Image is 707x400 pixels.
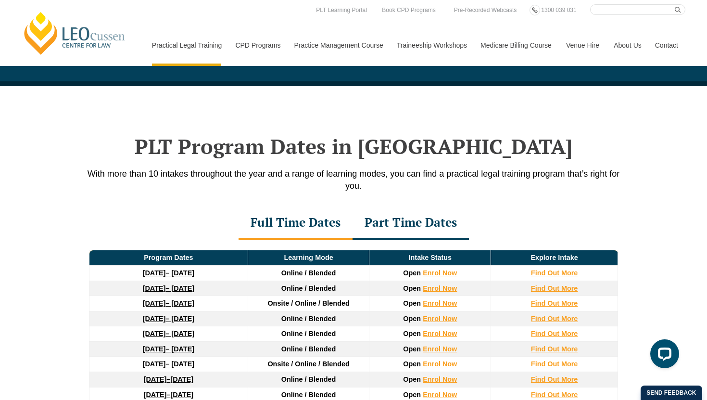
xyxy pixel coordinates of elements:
[281,375,336,383] span: Online / Blended
[423,360,457,368] a: Enrol Now
[281,345,336,353] span: Online / Blended
[267,299,349,307] span: Onsite / Online / Blended
[143,269,166,277] strong: [DATE]
[539,5,579,15] a: 1300 039 031
[144,375,167,383] strong: [DATE]
[423,284,457,292] a: Enrol Now
[143,284,194,292] a: [DATE]– [DATE]
[143,269,194,277] a: [DATE]– [DATE]
[267,360,349,368] span: Onsite / Online / Blended
[170,375,193,383] span: [DATE]
[403,315,421,323] span: Open
[353,206,469,240] div: Part Time Dates
[281,284,336,292] span: Online / Blended
[144,391,167,399] strong: [DATE]
[287,25,390,66] a: Practice Management Course
[403,345,421,353] span: Open
[531,360,578,368] a: Find Out More
[403,269,421,277] span: Open
[531,345,578,353] a: Find Out More
[143,330,166,337] strong: [DATE]
[144,391,193,399] a: [DATE]–[DATE]
[79,134,628,158] h2: PLT Program Dates in [GEOGRAPHIC_DATA]
[403,391,421,399] span: Open
[403,284,421,292] span: Open
[379,5,438,15] a: Book CPD Programs
[314,5,369,15] a: PLT Learning Portal
[403,330,421,337] span: Open
[452,5,519,15] a: Pre-Recorded Webcasts
[281,315,336,323] span: Online / Blended
[143,360,194,368] a: [DATE]– [DATE]
[491,250,618,266] td: Explore Intake
[423,345,457,353] a: Enrol Now
[144,375,193,383] a: [DATE]–[DATE]
[423,391,457,399] a: Enrol Now
[228,25,287,66] a: CPD Programs
[143,345,194,353] a: [DATE]– [DATE]
[281,269,336,277] span: Online / Blended
[648,25,685,66] a: Contact
[531,375,578,383] a: Find Out More
[89,250,248,266] td: Program Dates
[239,206,353,240] div: Full Time Dates
[606,25,648,66] a: About Us
[170,391,193,399] span: [DATE]
[143,315,194,323] a: [DATE]– [DATE]
[473,25,559,66] a: Medicare Billing Course
[531,284,578,292] a: Find Out More
[79,168,628,192] p: With more than 10 intakes throughout the year and a range of learning modes, you can find a pract...
[559,25,606,66] a: Venue Hire
[403,360,421,368] span: Open
[143,299,194,307] a: [DATE]– [DATE]
[541,7,576,13] span: 1300 039 031
[281,330,336,337] span: Online / Blended
[403,299,421,307] span: Open
[369,250,491,266] td: Intake Status
[145,25,228,66] a: Practical Legal Training
[423,299,457,307] a: Enrol Now
[143,315,166,323] strong: [DATE]
[403,375,421,383] span: Open
[390,25,473,66] a: Traineeship Workshops
[143,284,166,292] strong: [DATE]
[143,330,194,337] a: [DATE]– [DATE]
[531,269,578,277] a: Find Out More
[22,11,128,56] a: [PERSON_NAME] Centre for Law
[531,330,578,337] a: Find Out More
[531,299,578,307] a: Find Out More
[423,315,457,323] a: Enrol Now
[143,360,166,368] strong: [DATE]
[248,250,369,266] td: Learning Mode
[281,391,336,399] span: Online / Blended
[531,315,578,323] a: Find Out More
[531,391,578,399] a: Find Out More
[423,269,457,277] a: Enrol Now
[643,335,683,376] iframe: LiveChat chat widget
[143,345,166,353] strong: [DATE]
[143,299,166,307] strong: [DATE]
[423,330,457,337] a: Enrol Now
[423,375,457,383] a: Enrol Now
